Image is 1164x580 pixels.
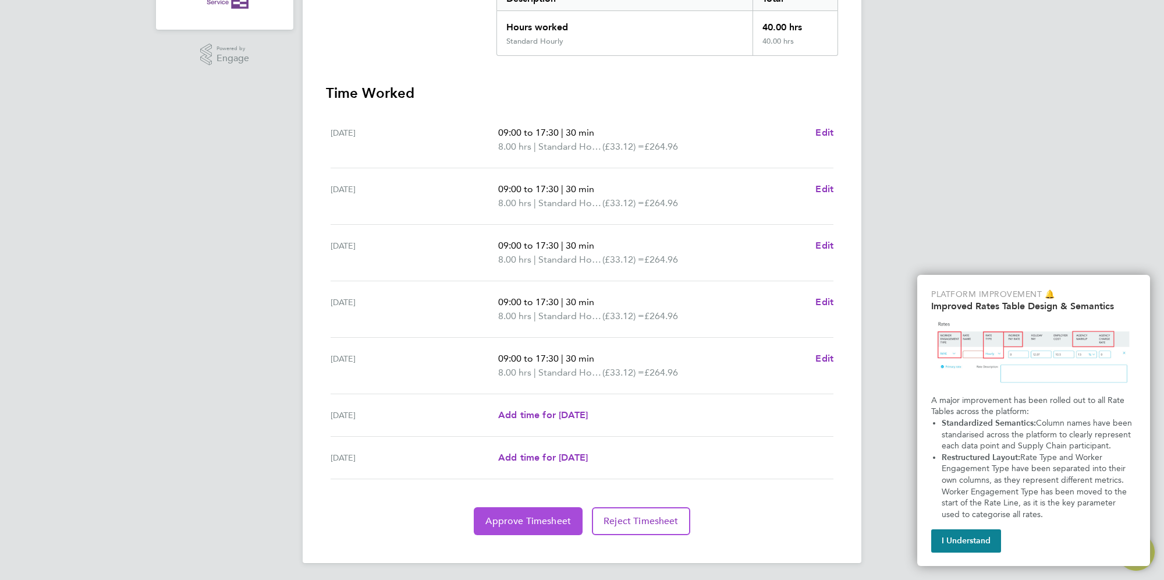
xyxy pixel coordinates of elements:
span: Standard Hourly [538,309,602,323]
span: Add time for [DATE] [498,409,588,420]
span: £264.96 [644,367,678,378]
span: | [561,183,563,194]
span: Column names have been standarised across the platform to clearly represent each data point and S... [942,418,1134,451]
span: 09:00 to 17:30 [498,296,559,307]
button: I Understand [931,529,1001,553]
strong: Standardized Semantics: [942,418,1036,428]
strong: Restructured Layout: [942,452,1020,462]
div: [DATE] [331,239,498,267]
div: [DATE] [331,352,498,380]
h3: Time Worked [326,84,838,102]
span: Standard Hourly [538,253,602,267]
span: £264.96 [644,141,678,152]
span: Reject Timesheet [604,515,679,527]
span: 8.00 hrs [498,197,531,208]
div: [DATE] [331,451,498,465]
img: Updated Rates Table Design & Semantics [931,316,1136,390]
span: | [534,254,536,265]
span: | [561,296,563,307]
div: 40.00 hrs [753,11,837,37]
span: | [561,240,563,251]
div: 40.00 hrs [753,37,837,55]
div: Hours worked [497,11,753,37]
span: 30 min [566,353,594,364]
span: Engage [217,54,249,63]
span: 30 min [566,296,594,307]
span: 30 min [566,240,594,251]
span: 8.00 hrs [498,367,531,378]
span: | [534,197,536,208]
span: 09:00 to 17:30 [498,183,559,194]
span: | [561,353,563,364]
span: (£33.12) = [602,197,644,208]
span: (£33.12) = [602,254,644,265]
span: £264.96 [644,254,678,265]
div: Standard Hourly [506,37,563,46]
span: £264.96 [644,310,678,321]
h2: Improved Rates Table Design & Semantics [931,300,1136,312]
span: | [561,127,563,138]
div: [DATE] [331,182,498,210]
span: Standard Hourly [538,366,602,380]
span: Standard Hourly [538,140,602,154]
span: £264.96 [644,197,678,208]
div: Improved Rate Table Semantics [917,275,1150,566]
span: | [534,367,536,378]
span: | [534,310,536,321]
span: 09:00 to 17:30 [498,127,559,138]
span: 09:00 to 17:30 [498,240,559,251]
span: Edit [815,183,833,194]
span: 30 min [566,183,594,194]
div: [DATE] [331,126,498,154]
span: Add time for [DATE] [498,452,588,463]
span: Rate Type and Worker Engagement Type have been separated into their own columns, as they represen... [942,452,1129,519]
span: (£33.12) = [602,367,644,378]
span: 8.00 hrs [498,254,531,265]
span: (£33.12) = [602,141,644,152]
span: 09:00 to 17:30 [498,353,559,364]
span: 30 min [566,127,594,138]
p: Platform Improvement 🔔 [931,289,1136,300]
span: Edit [815,240,833,251]
span: 8.00 hrs [498,310,531,321]
span: Powered by [217,44,249,54]
span: | [534,141,536,152]
div: [DATE] [331,295,498,323]
span: (£33.12) = [602,310,644,321]
div: [DATE] [331,408,498,422]
span: Edit [815,296,833,307]
span: Edit [815,353,833,364]
span: Approve Timesheet [485,515,571,527]
p: A major improvement has been rolled out to all Rate Tables across the platform: [931,395,1136,418]
span: 8.00 hrs [498,141,531,152]
span: Standard Hourly [538,196,602,210]
span: Edit [815,127,833,138]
